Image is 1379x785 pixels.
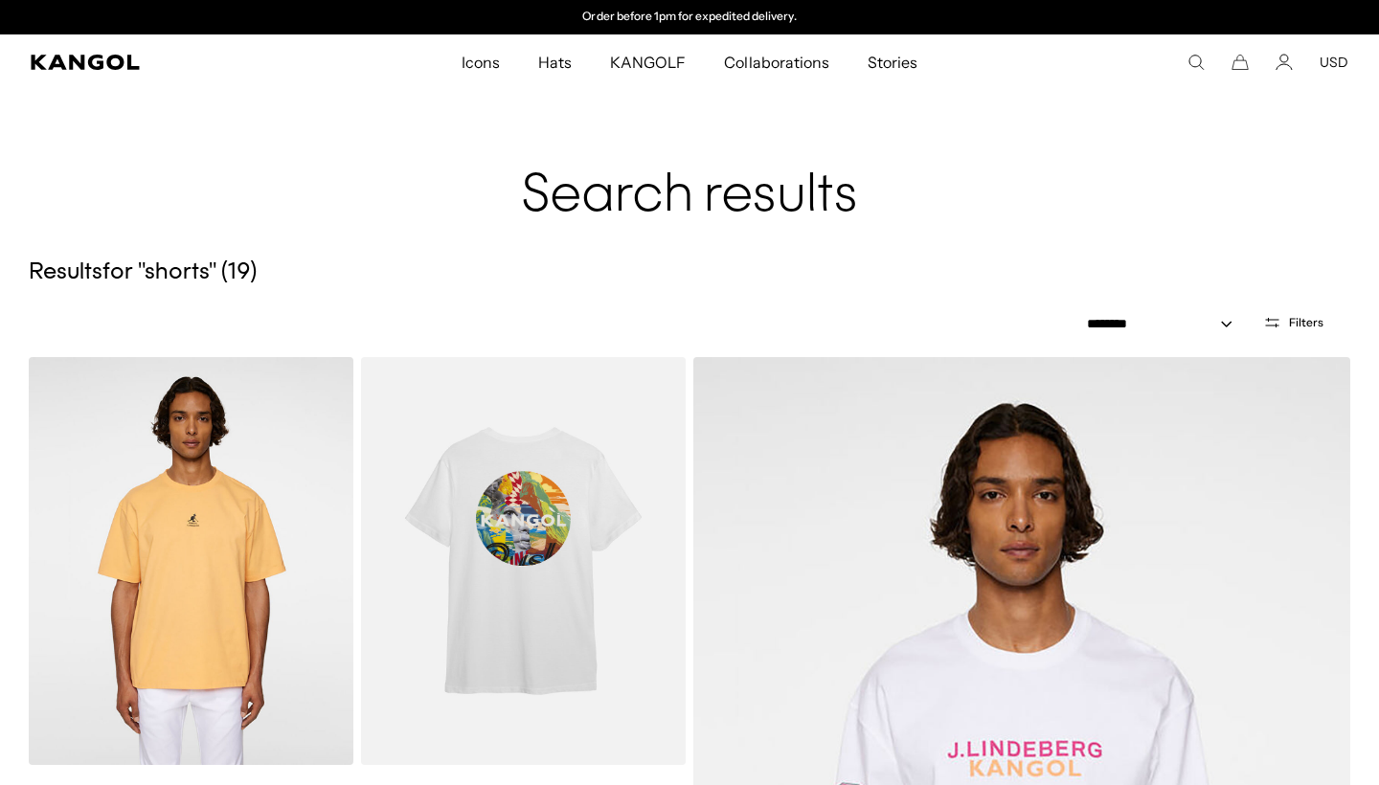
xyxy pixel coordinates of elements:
div: Announcement [492,10,887,25]
a: Icons [442,34,519,90]
button: Open filters [1252,314,1335,331]
button: Cart [1232,54,1249,71]
a: Kangol [31,55,305,70]
select: Sort by: Featured [1079,314,1252,334]
a: KANGOLF [591,34,705,90]
a: Account [1276,54,1293,71]
a: Stories [848,34,937,90]
h5: Results for " shorts " ( 19 ) [29,258,1350,287]
img: Tristan Eaton Fragmented Dreams 001 T-Shirt [361,357,686,765]
slideshow-component: Announcement bar [492,10,887,25]
img: Kangol x J.Lindeberg Davie T-shirt [29,357,353,765]
span: Stories [868,34,917,90]
span: Filters [1289,316,1323,329]
span: Hats [538,34,572,90]
button: USD [1320,54,1348,71]
p: Order before 1pm for expedited delivery. [582,10,796,25]
div: 2 of 2 [492,10,887,25]
h1: Search results [29,105,1350,228]
span: Icons [462,34,500,90]
span: Collaborations [724,34,828,90]
a: Hats [519,34,591,90]
summary: Search here [1187,54,1205,71]
span: KANGOLF [610,34,686,90]
a: Collaborations [705,34,848,90]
